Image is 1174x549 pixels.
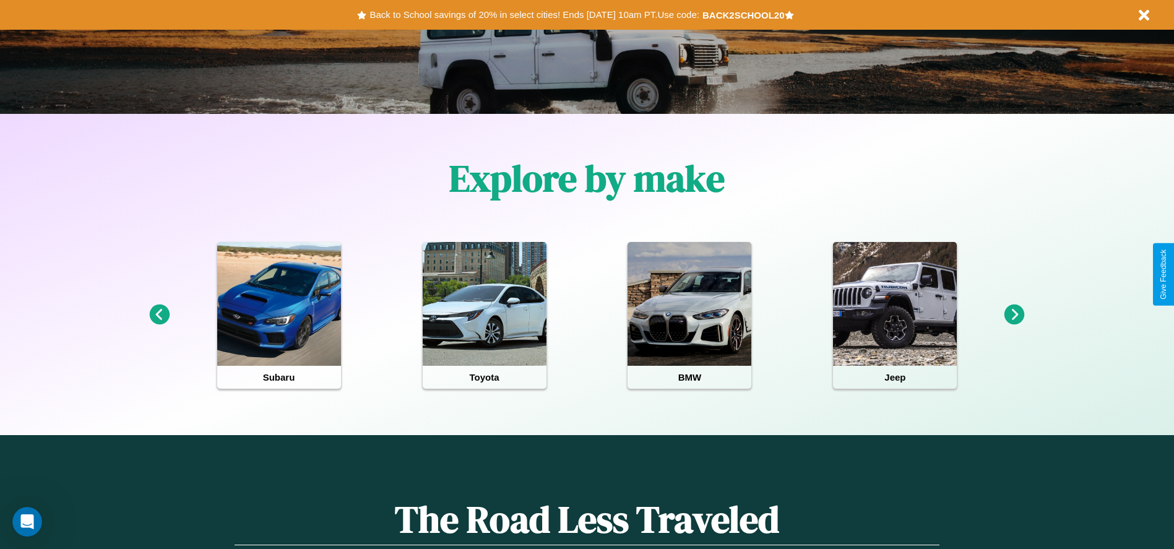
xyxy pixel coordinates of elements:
h1: Explore by make [449,153,725,204]
b: BACK2SCHOOL20 [702,10,785,20]
h4: BMW [628,366,751,389]
h1: The Road Less Traveled [235,494,939,545]
iframe: Intercom live chat [12,507,42,537]
h4: Toyota [423,366,546,389]
h4: Jeep [833,366,957,389]
h4: Subaru [217,366,341,389]
div: Give Feedback [1159,249,1168,300]
button: Back to School savings of 20% in select cities! Ends [DATE] 10am PT.Use code: [366,6,702,24]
